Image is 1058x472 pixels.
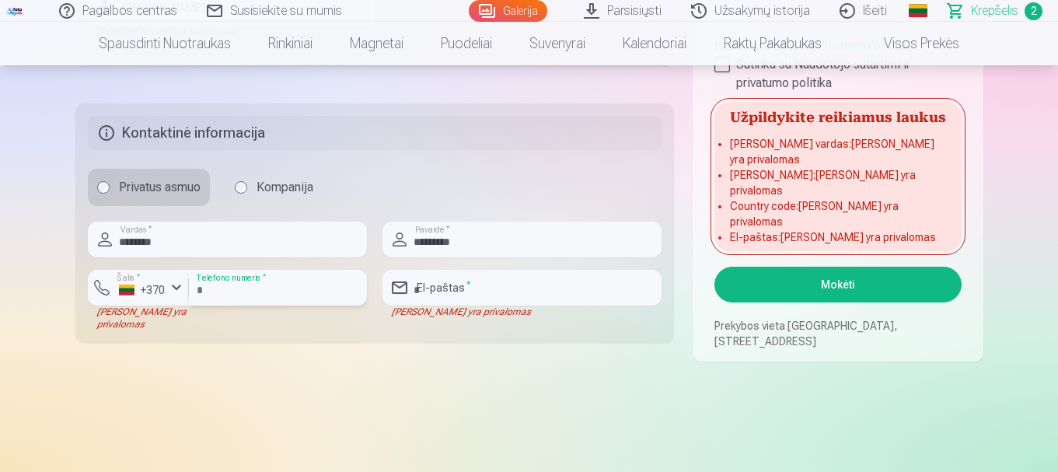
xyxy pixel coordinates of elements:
label: Kompanija [225,169,323,206]
li: Country code : [PERSON_NAME] yra privalomas [730,198,945,229]
a: Suvenyrai [511,22,604,65]
li: El-paštas : [PERSON_NAME] yra privalomas [730,229,945,245]
h5: Užpildykite reikiamus laukus [714,102,961,130]
div: +370 [119,282,166,298]
a: Visos prekės [840,22,978,65]
li: [PERSON_NAME] : [PERSON_NAME] yra privalomas [730,167,945,198]
a: Kalendoriai [604,22,705,65]
h5: Kontaktinė informacija [88,116,662,150]
label: Sutinku su Naudotojo sutartimi ir privatumo politika [714,55,961,93]
a: Magnetai [331,22,422,65]
img: /fa2 [6,6,23,16]
span: Krepšelis [971,2,1018,20]
input: Kompanija [235,181,247,194]
div: [PERSON_NAME] yra privalomas [88,306,189,330]
button: Mokėti [714,267,961,302]
a: Puodeliai [422,22,511,65]
span: 2 [1025,2,1042,20]
p: Prekybos vieta [GEOGRAPHIC_DATA], [STREET_ADDRESS] [714,318,961,349]
label: Privatus asmuo [88,169,210,206]
input: Privatus asmuo [97,181,110,194]
li: [PERSON_NAME] vardas : [PERSON_NAME] yra privalomas [730,136,945,167]
a: Rinkiniai [250,22,331,65]
a: Raktų pakabukas [705,22,840,65]
a: Spausdinti nuotraukas [80,22,250,65]
button: Šalis*+370 [88,270,189,306]
div: [PERSON_NAME] yra privalomas [382,306,662,318]
label: Šalis [113,271,145,283]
